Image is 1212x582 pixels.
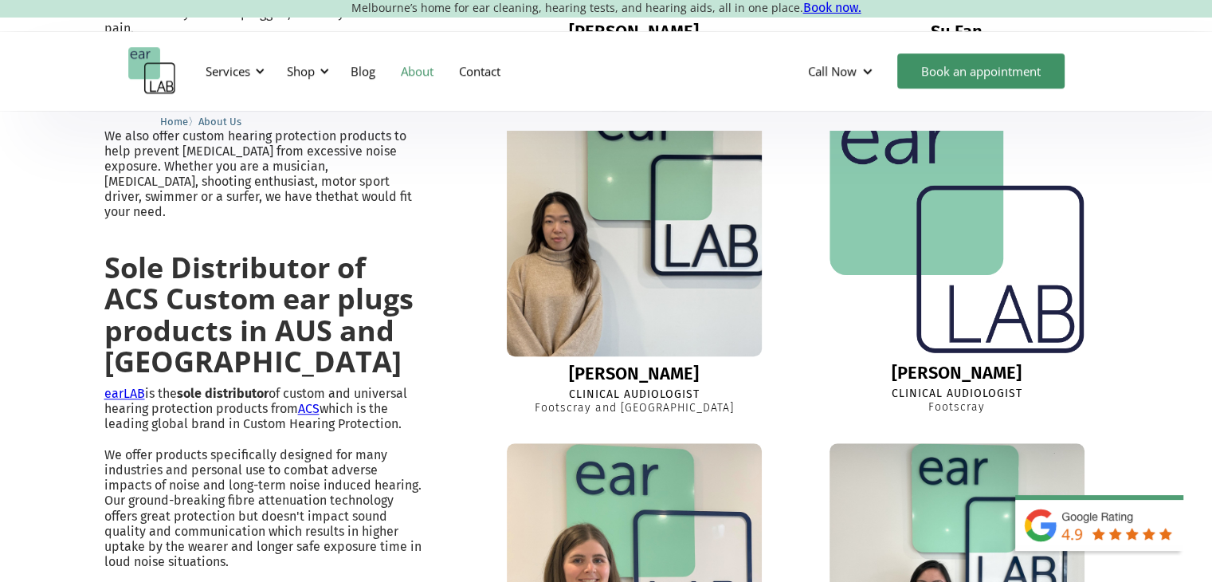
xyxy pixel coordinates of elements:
h2: Sole Distributor of ACS Custom ear plugs products in AUS and [GEOGRAPHIC_DATA] [104,252,422,378]
div: [PERSON_NAME] [569,22,699,41]
span: Home [160,116,188,128]
a: Home [160,113,188,128]
a: ACS [298,401,320,416]
div: Footscray and [GEOGRAPHIC_DATA] [535,402,734,415]
div: Clinical Audiologist [892,387,1022,401]
div: Call Now [808,63,857,79]
div: Call Now [795,47,889,95]
a: Blog [338,48,388,94]
a: home [128,47,176,95]
img: Sharon [494,88,775,369]
a: earLAB [104,386,145,401]
div: Shop [287,63,315,79]
span: About Us [198,116,241,128]
div: Clinical Audiologist [569,388,700,402]
div: [PERSON_NAME] [569,364,699,383]
a: Nicky[PERSON_NAME]Clinical AudiologistFootscray [806,101,1108,415]
div: Footscray [928,401,985,415]
a: About Us [198,113,241,128]
div: Su Fan [931,22,983,41]
a: Contact [446,48,513,94]
a: Sharon[PERSON_NAME]Clinical AudiologistFootscray and [GEOGRAPHIC_DATA] [483,101,786,415]
a: About [388,48,446,94]
div: [PERSON_NAME] [892,364,1022,383]
div: Services [196,47,269,95]
li: 〉 [160,113,198,130]
img: Nicky [830,101,1085,353]
div: Services [206,63,250,79]
a: Book an appointment [897,53,1065,88]
div: Shop [277,47,334,95]
strong: sole distributor [177,386,269,401]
